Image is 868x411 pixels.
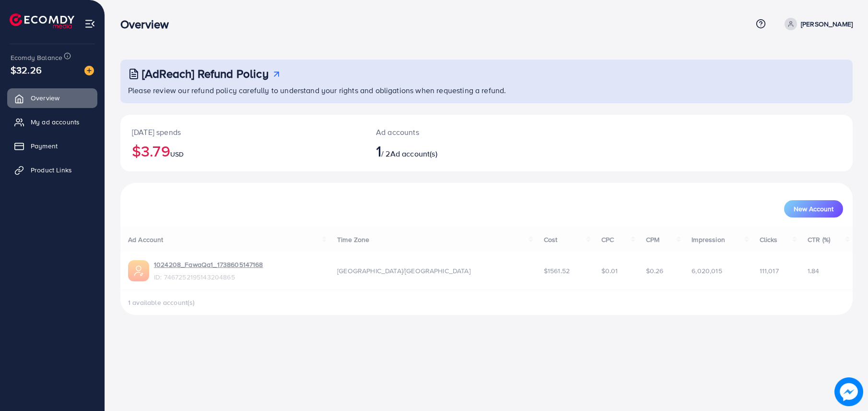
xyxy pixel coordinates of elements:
[170,149,184,159] span: USD
[31,93,59,103] span: Overview
[801,18,853,30] p: [PERSON_NAME]
[31,141,58,151] span: Payment
[7,136,97,156] a: Payment
[376,142,536,160] h2: / 2
[31,165,72,175] span: Product Links
[142,67,269,81] h3: [AdReach] Refund Policy
[834,377,863,406] img: image
[10,13,74,28] img: logo
[31,117,80,127] span: My ad accounts
[390,148,437,159] span: Ad account(s)
[781,18,853,30] a: [PERSON_NAME]
[132,142,353,160] h2: $3.79
[132,126,353,138] p: [DATE] spends
[7,88,97,108] a: Overview
[84,18,95,29] img: menu
[784,200,843,218] button: New Account
[11,53,62,62] span: Ecomdy Balance
[7,112,97,132] a: My ad accounts
[376,140,381,162] span: 1
[120,17,176,31] h3: Overview
[7,160,97,180] a: Product Links
[84,66,94,75] img: image
[376,126,536,138] p: Ad accounts
[11,63,42,77] span: $32.26
[794,205,833,212] span: New Account
[128,85,847,96] p: Please review our refund policy carefully to understand your rights and obligations when requesti...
